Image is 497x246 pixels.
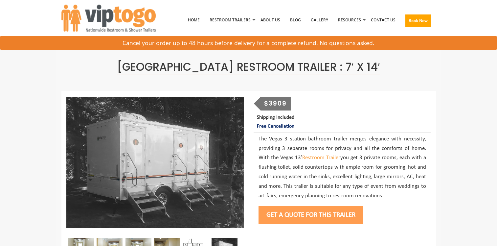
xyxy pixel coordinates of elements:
[306,3,333,37] a: Gallery
[66,97,244,228] img: Side view of three station restroom trailer with three separate doors with signs
[260,97,291,111] div: $3909
[259,135,426,201] p: The Vegas 3 station bathroom trailer merges elegance with necessity, providing 3 separate rooms f...
[366,3,400,37] a: Contact Us
[257,113,431,131] p: Shipping Included
[117,59,380,75] span: [GEOGRAPHIC_DATA] Restroom Trailer : 7′ x 14′
[205,3,256,37] a: Restroom Trailers
[183,3,205,37] a: Home
[259,206,363,224] button: Get a Quote for this Trailer
[405,14,431,27] button: Book Now
[400,3,436,41] a: Book Now
[61,5,156,32] img: VIPTOGO
[259,211,363,218] a: Get a Quote for this Trailer
[285,3,306,37] a: Blog
[333,3,366,37] a: Resources
[257,124,294,129] span: Free Cancellation
[256,3,285,37] a: About Us
[302,155,340,160] a: Restroom Trailer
